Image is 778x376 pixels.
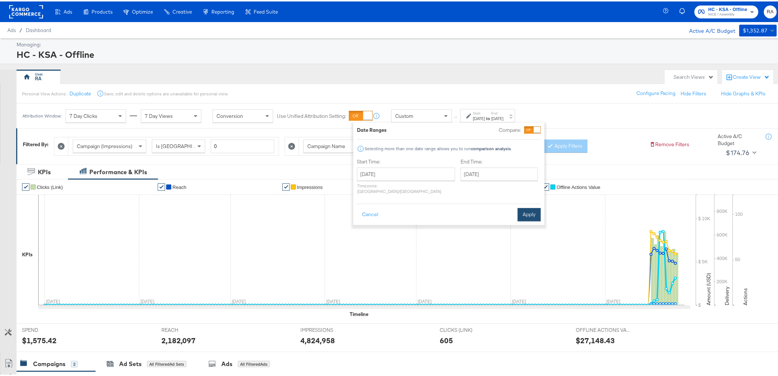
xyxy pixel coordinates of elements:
div: Timeline [350,309,368,316]
button: Hide Filters [681,89,707,96]
div: Personal View Actions: [22,89,67,95]
span: NICE / Assembly [709,10,747,16]
span: Conversion [217,111,243,118]
div: 605 [440,334,453,344]
div: Attribution Window: [22,112,62,117]
button: Apply [518,207,541,220]
strong: comparison analysis [471,144,511,150]
text: Actions [742,287,749,304]
span: Offline Actions Value [557,183,600,189]
button: RA [764,4,777,17]
div: Active A/C Budget [718,131,759,145]
span: 7 Day Views [145,111,173,118]
span: RA [767,6,774,15]
div: 4,824,958 [300,334,335,344]
span: CLICKS (LINK) [440,325,495,332]
button: $174.76 [723,145,758,157]
div: Selecting more than one date range allows you to run . [364,145,512,150]
div: All Filtered Ad Sets [147,359,186,366]
div: [DATE] [473,114,485,120]
span: Optimize [132,7,153,13]
span: Campaign (Impressions) [77,141,132,148]
a: ✔ [158,182,165,189]
a: ✔ [282,182,290,189]
span: Reporting [211,7,234,13]
button: Hide Graphs & KPIs [721,89,766,96]
span: Products [92,7,113,13]
label: End Time: [461,157,541,164]
span: REACH [161,325,217,332]
div: KPIs [22,250,33,257]
button: Cancel [357,207,383,220]
span: SPEND [22,325,77,332]
div: RA [35,74,42,81]
span: Ads [64,7,72,13]
div: Filtered By: [23,140,49,147]
label: Start: [473,109,485,114]
div: Campaigns [33,358,65,367]
span: HC - KSA - Offline [709,4,747,12]
span: Clicks (Link) [37,183,63,189]
div: [DATE] [492,114,504,120]
div: Ad Sets [119,358,142,367]
span: Ads [7,26,16,32]
div: All Filtered Ads [238,359,270,366]
button: HC - KSA - OfflineNICE / Assembly [695,4,759,17]
span: Creative [172,7,192,13]
span: Custom [395,111,413,118]
input: Enter a number [211,138,274,152]
div: Create View [733,72,770,80]
span: Impressions [297,183,323,189]
span: ↑ [453,115,460,117]
div: $27,148.43 [576,334,615,344]
text: Delivery [724,285,731,304]
div: Search Views [674,72,714,79]
span: 7 Day Clicks [69,111,97,118]
a: ✔ [22,182,29,189]
button: Configure Pacing [632,85,681,99]
div: $1,575.42 [22,334,57,344]
button: $1,352.87 [739,23,777,35]
strong: to [485,114,492,120]
span: OFFLINE ACTIONS VALUE [576,325,631,332]
div: Performance & KPIs [89,166,147,175]
text: Amount (USD) [706,271,712,304]
div: KPIs [38,166,51,175]
label: Compare: [499,125,521,132]
div: Active A/C Budget [682,23,736,34]
button: Duplicate [69,89,91,96]
div: 2 [71,359,78,366]
div: Managing: [17,40,775,47]
div: $174.76 [726,146,750,157]
button: Remove Filters [650,140,690,147]
div: 2,182,097 [161,334,196,344]
div: $1,352.87 [743,25,768,34]
label: End: [492,109,504,114]
a: ✔ [542,182,549,189]
span: Feed Suite [254,7,278,13]
a: Dashboard [26,26,51,32]
div: Date Ranges [357,125,387,132]
label: Use Unified Attribution Setting: [277,111,346,118]
span: / [16,26,26,32]
span: Is [GEOGRAPHIC_DATA] [156,141,212,148]
div: Save, edit and delete options are unavailable for personal view. [104,89,228,95]
div: Ads [221,358,232,367]
span: Reach [172,183,186,189]
span: Campaign Name [307,141,345,148]
p: Timezone: [GEOGRAPHIC_DATA]/[GEOGRAPHIC_DATA] [357,182,455,193]
span: IMPRESSIONS [300,325,356,332]
label: Start Time: [357,157,455,164]
div: HC - KSA - Offline [17,47,775,59]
